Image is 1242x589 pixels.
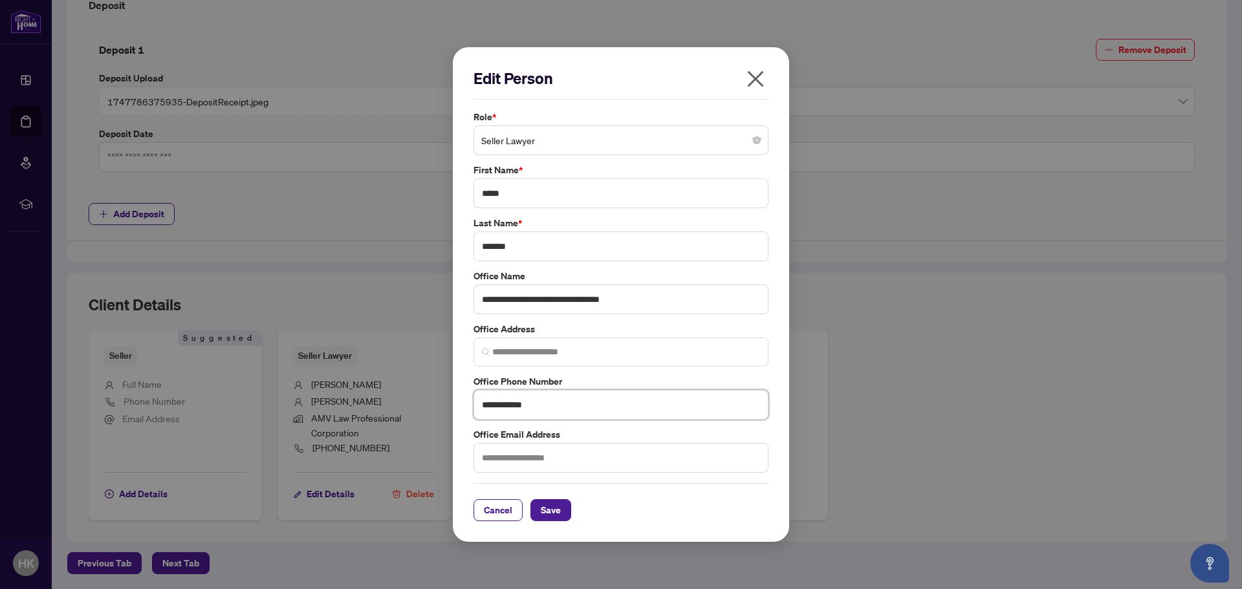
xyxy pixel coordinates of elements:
[474,269,768,283] label: Office Name
[474,427,768,442] label: Office Email Address
[474,68,768,89] h2: Edit Person
[474,322,768,336] label: Office Address
[474,163,768,177] label: First Name
[745,69,766,89] span: close
[474,216,768,230] label: Last Name
[753,136,761,144] span: close-circle
[474,499,523,521] button: Cancel
[481,128,761,153] span: Seller Lawyer
[482,348,490,356] img: search_icon
[484,500,512,520] span: Cancel
[474,110,768,124] label: Role
[1190,544,1229,583] button: Open asap
[541,500,561,520] span: Save
[530,499,571,521] button: Save
[474,374,768,389] label: Office Phone Number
